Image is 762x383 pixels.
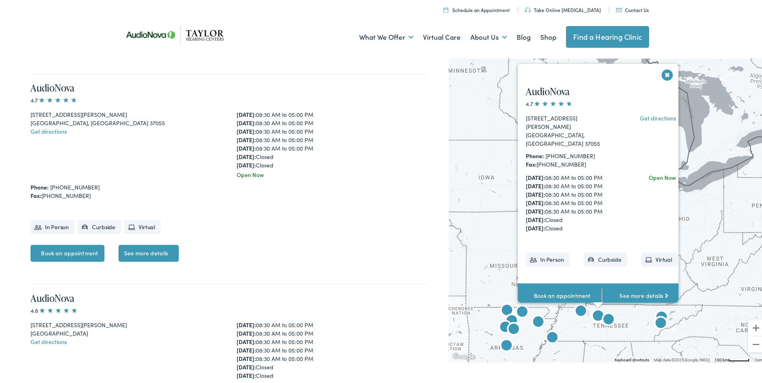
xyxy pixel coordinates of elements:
[31,290,74,303] a: AudioNova
[529,312,548,331] div: AudioNova
[31,190,426,198] div: [PHONE_NUMBER]
[237,353,256,361] strong: [DATE]:
[649,171,676,180] div: Open Now
[31,94,78,102] span: 4.7
[359,21,413,51] a: What We Offer
[31,126,67,134] a: Get directions
[470,21,507,51] a: About Us
[443,5,510,12] a: Schedule an Appointment
[526,214,545,222] strong: [DATE]:
[526,98,573,106] span: 4.7
[237,151,256,159] strong: [DATE]:
[615,356,649,361] button: Keyboard shortcuts
[78,218,121,232] li: Curbside
[513,302,532,321] div: AudioNova
[641,251,678,265] li: Virtual
[237,159,256,167] strong: [DATE]:
[526,171,617,230] div: 08:30 AM to 05:00 PM 08:30 AM to 05:00 PM 08:30 AM to 05:00 PM 08:30 AM to 05:00 PM 08:30 AM to 0...
[526,251,570,265] li: In Person
[517,21,531,51] a: Blog
[50,181,100,189] a: [PHONE_NUMBER]
[497,335,516,354] div: AudioNova
[526,158,617,167] div: [PHONE_NUMBER]
[237,328,256,336] strong: [DATE]:
[31,190,41,198] strong: Fax:
[526,222,545,230] strong: [DATE]:
[237,109,427,168] div: 08:30 AM to 05:00 PM 08:30 AM to 05:00 PM 08:30 AM to 05:00 PM 08:30 AM to 05:00 PM 08:30 AM to 0...
[237,370,256,378] strong: [DATE]:
[237,117,256,125] strong: [DATE]:
[237,344,256,352] strong: [DATE]:
[497,300,517,319] div: AudioNova
[31,218,74,232] li: In Person
[526,112,617,129] div: [STREET_ADDRESS][PERSON_NAME]
[525,5,601,12] a: Take Online [MEDICAL_DATA]
[526,205,545,213] strong: [DATE]:
[540,21,556,51] a: Shop
[526,129,617,146] div: [GEOGRAPHIC_DATA], [GEOGRAPHIC_DATA] 37055
[599,309,618,328] div: AudioNova
[526,158,537,166] strong: Fax:
[526,150,544,158] strong: Phone:
[543,327,562,346] div: AudioNova
[31,319,221,328] div: [STREET_ADDRESS][PERSON_NAME]
[237,134,256,142] strong: [DATE]:
[237,319,427,378] div: 08:30 AM to 05:00 PM 08:30 AM to 05:00 PM 08:30 AM to 05:00 PM 08:30 AM to 05:00 PM 08:30 AM to 0...
[651,313,670,332] div: Taylor Hearing Centers by AudioNova
[31,243,104,260] a: Book an appointment
[616,5,649,12] a: Contact Us
[237,109,256,117] strong: [DATE]:
[31,117,221,126] div: [GEOGRAPHIC_DATA], [GEOGRAPHIC_DATA] 37055
[423,21,461,51] a: Virtual Care
[31,336,67,344] a: Get directions
[118,243,179,260] a: See more details
[502,310,521,330] div: AudioNova
[31,79,74,93] a: AudioNova
[443,6,448,11] img: utility icon
[526,197,545,205] strong: [DATE]:
[31,305,78,313] span: 4.8
[237,169,427,177] div: Open Now
[451,350,477,361] img: Google
[451,350,477,361] a: Open this area in Google Maps (opens a new window)
[660,66,674,80] button: Close
[124,218,161,232] li: Virtual
[584,251,627,265] li: Curbside
[526,180,545,188] strong: [DATE]:
[640,112,676,120] a: Get directions
[566,24,649,46] a: Find a Hearing Clinic
[518,281,602,306] a: Book an appointment
[526,171,545,179] strong: [DATE]:
[31,328,221,336] div: [GEOGRAPHIC_DATA]
[237,126,256,134] strong: [DATE]:
[715,356,728,361] span: 100 km
[237,336,256,344] strong: [DATE]:
[237,143,256,151] strong: [DATE]:
[654,356,710,361] span: Map data ©2025 Google, INEGI
[525,6,531,11] img: utility icon
[237,319,256,327] strong: [DATE]:
[237,361,256,369] strong: [DATE]:
[31,181,49,189] strong: Phone:
[602,281,686,306] a: See more details
[588,306,608,325] div: AudioNova
[496,317,515,336] div: AudioNova
[504,319,523,338] div: AudioNova
[526,188,545,196] strong: [DATE]:
[652,307,671,326] div: Taylor Hearing Centers by AudioNova
[545,150,595,158] a: [PHONE_NUMBER]
[616,6,622,10] img: utility icon
[571,301,590,320] div: AudioNova
[526,83,570,96] a: AudioNova
[31,109,221,117] div: [STREET_ADDRESS][PERSON_NAME]
[712,355,752,361] button: Map Scale: 100 km per 49 pixels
